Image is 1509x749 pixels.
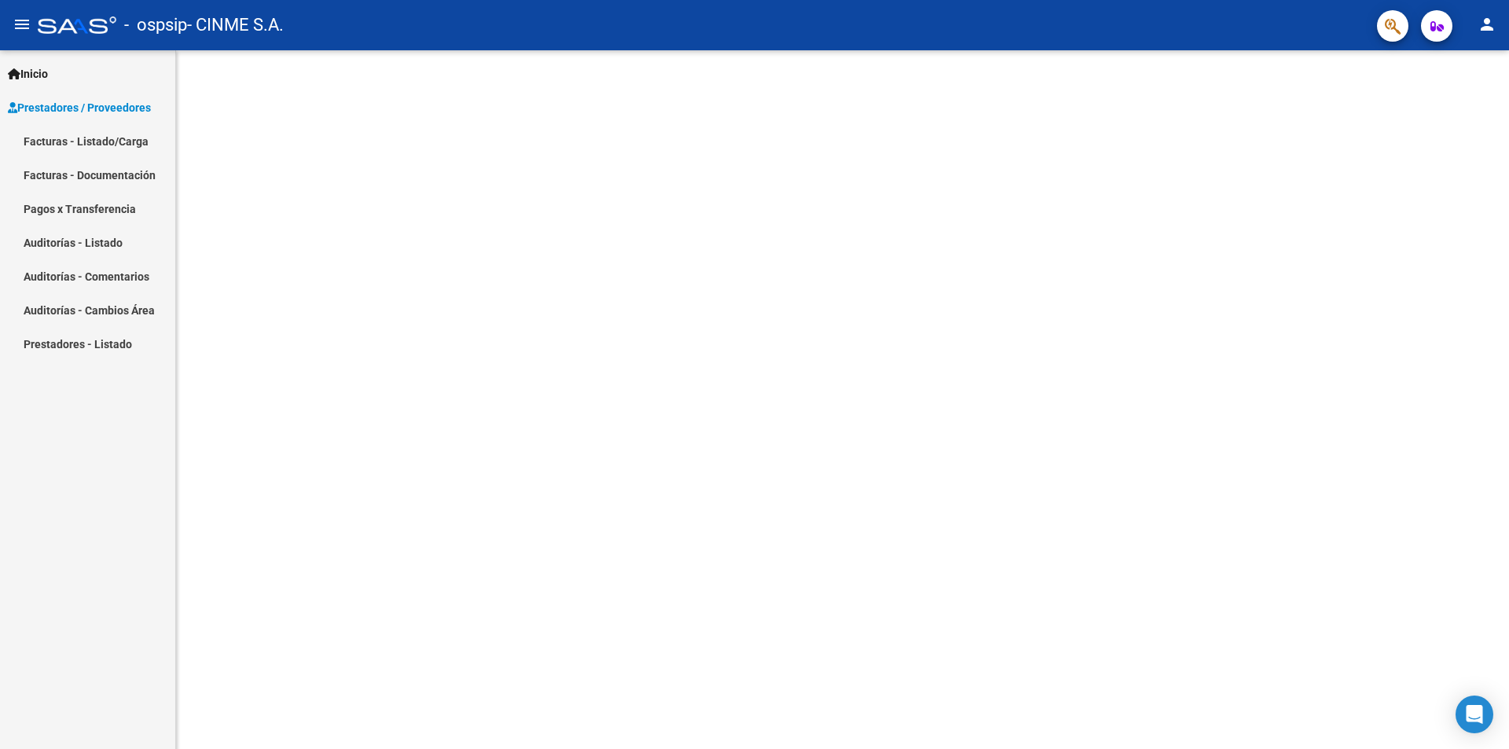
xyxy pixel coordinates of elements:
div: Open Intercom Messenger [1456,696,1493,733]
span: - CINME S.A. [187,8,284,42]
span: Prestadores / Proveedores [8,99,151,116]
span: Inicio [8,65,48,83]
mat-icon: menu [13,15,31,34]
span: - ospsip [124,8,187,42]
mat-icon: person [1478,15,1496,34]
